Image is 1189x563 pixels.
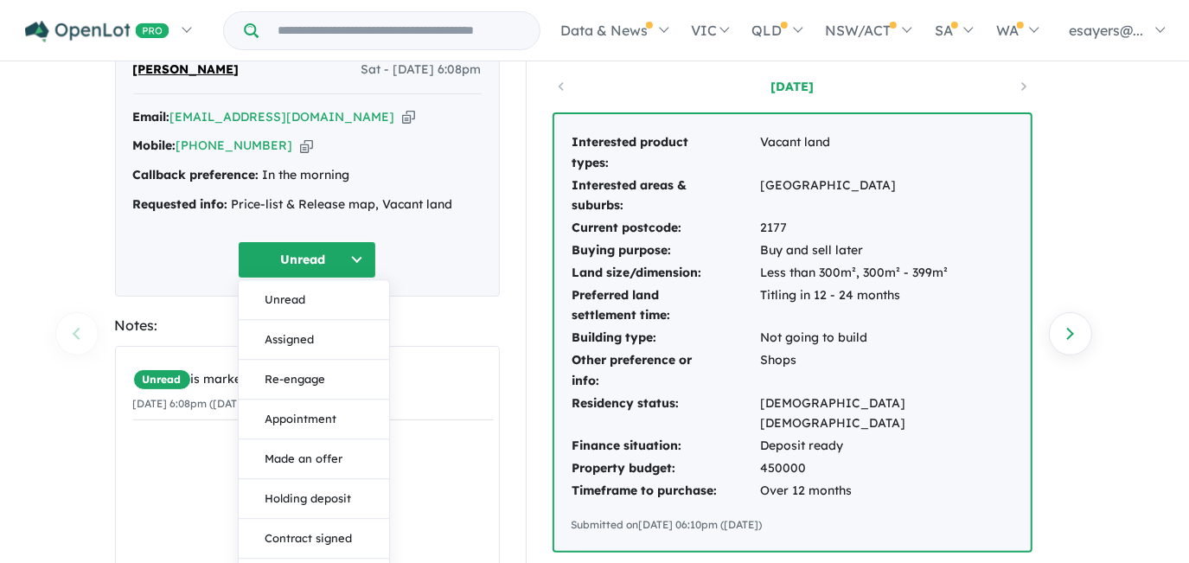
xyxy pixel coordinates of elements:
button: Copy [402,108,415,126]
td: 450000 [760,457,1013,480]
td: Preferred land settlement time: [572,285,760,328]
td: Buying purpose: [572,240,760,262]
td: Finance situation: [572,435,760,457]
a: [EMAIL_ADDRESS][DOMAIN_NAME] [170,109,395,125]
td: Not going to build [760,327,1013,349]
td: Deposit ready [760,435,1013,457]
strong: Mobile: [133,138,176,153]
td: [GEOGRAPHIC_DATA] [760,175,1013,218]
td: Current postcode: [572,217,760,240]
td: 2177 [760,217,1013,240]
div: Price-list & Release map, Vacant land [133,195,482,215]
img: Openlot PRO Logo White [25,21,169,42]
td: Property budget: [572,457,760,480]
td: Timeframe to purchase: [572,480,760,502]
span: Sat - [DATE] 6:08pm [361,60,482,80]
button: Copy [300,137,313,155]
td: [DEMOGRAPHIC_DATA] [DEMOGRAPHIC_DATA] [760,393,1013,436]
td: Shops [760,349,1013,393]
input: Try estate name, suburb, builder or developer [262,12,536,49]
td: Interested product types: [572,131,760,175]
td: Vacant land [760,131,1013,175]
button: Appointment [239,400,389,439]
button: Contract signed [239,519,389,559]
td: Interested areas & suburbs: [572,175,760,218]
strong: Email: [133,109,170,125]
td: Building type: [572,327,760,349]
button: Unread [239,280,389,320]
td: Other preference or info: [572,349,760,393]
a: [DATE] [719,78,866,95]
button: Made an offer [239,439,389,479]
button: Assigned [239,320,389,360]
strong: Requested info: [133,196,228,212]
small: [DATE] 6:08pm ([DATE]) [133,397,252,410]
a: [PHONE_NUMBER] [176,138,293,153]
div: is marked. [133,369,494,390]
div: Notes: [115,314,500,337]
span: Unread [133,369,191,390]
div: In the morning [133,165,482,186]
td: Buy and sell later [760,240,1013,262]
td: Over 12 months [760,480,1013,502]
button: Unread [238,241,376,278]
strong: Callback preference: [133,167,259,182]
td: Residency status: [572,393,760,436]
button: Re-engage [239,360,389,400]
button: Holding deposit [239,479,389,519]
div: Submitted on [DATE] 06:10pm ([DATE]) [572,516,1013,534]
td: Less than 300m², 300m² - 399m² [760,262,1013,285]
td: Titling in 12 - 24 months [760,285,1013,328]
span: [PERSON_NAME] [133,60,240,80]
span: esayers@... [1069,22,1143,39]
td: Land size/dimension: [572,262,760,285]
